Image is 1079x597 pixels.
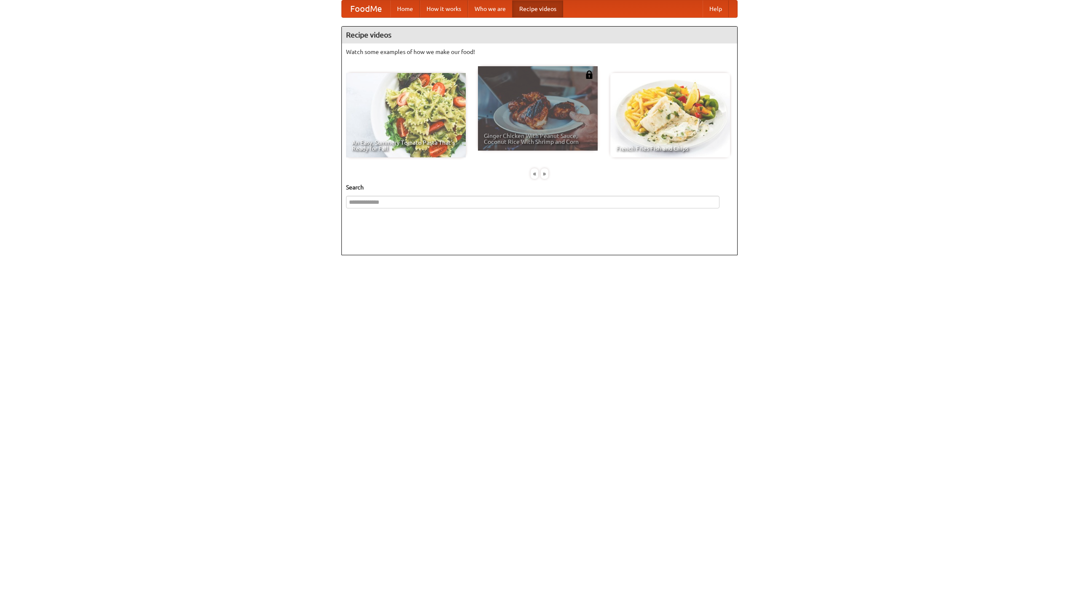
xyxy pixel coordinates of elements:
[531,168,538,179] div: «
[346,183,733,192] h5: Search
[468,0,513,17] a: Who we are
[610,73,730,157] a: French Fries Fish and Chips
[390,0,420,17] a: Home
[541,168,548,179] div: »
[616,146,724,151] span: French Fries Fish and Chips
[346,73,466,157] a: An Easy, Summery Tomato Pasta That's Ready for Fall
[352,140,460,151] span: An Easy, Summery Tomato Pasta That's Ready for Fall
[342,27,737,43] h4: Recipe videos
[342,0,390,17] a: FoodMe
[585,70,593,79] img: 483408.png
[420,0,468,17] a: How it works
[513,0,563,17] a: Recipe videos
[346,48,733,56] p: Watch some examples of how we make our food!
[703,0,729,17] a: Help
